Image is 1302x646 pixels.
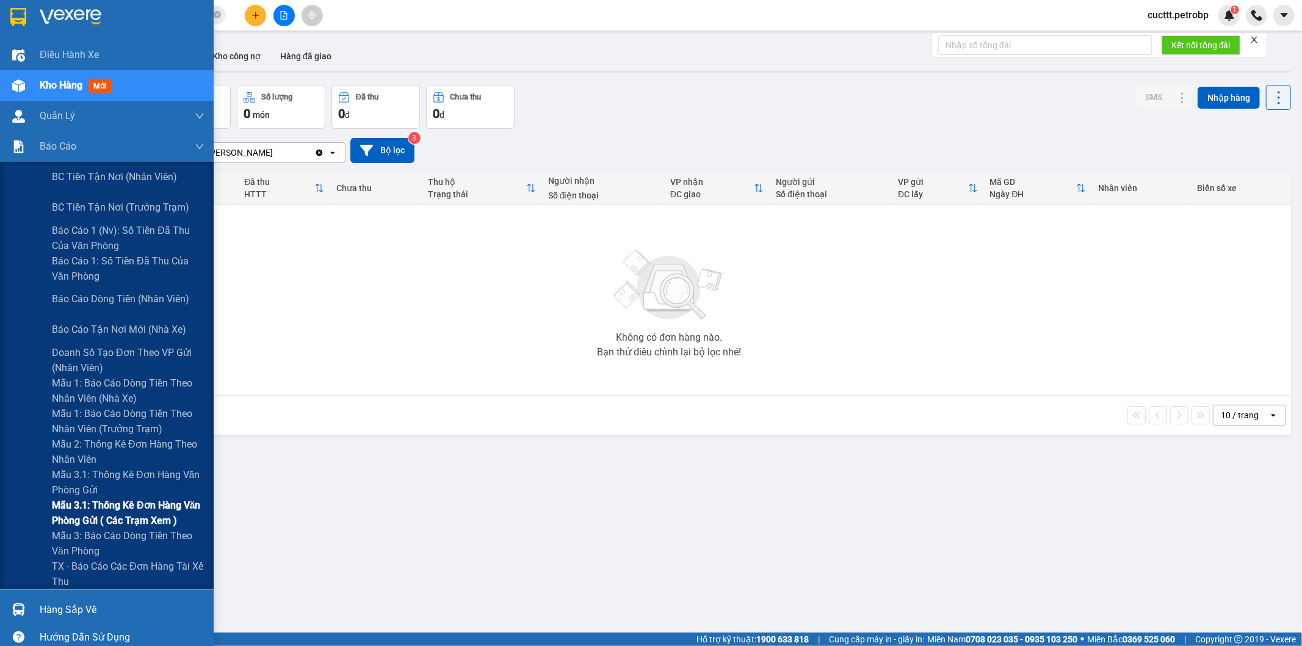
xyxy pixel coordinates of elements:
span: aim [308,11,316,20]
span: question-circle [13,631,24,643]
input: Nhập số tổng đài [938,35,1152,55]
button: Hàng đã giao [270,42,341,71]
div: Đã thu [356,93,378,101]
div: Người gửi [776,177,886,187]
span: close-circle [214,11,221,18]
span: Mẫu 2: Thống kê đơn hàng theo nhân viên [52,437,204,467]
span: Mẫu 3.1: Thống kê đơn hàng văn phòng gửi ( các trạm xem ) [52,498,204,528]
strong: 1900 633 818 [756,634,809,644]
svg: open [328,148,338,158]
input: Selected VP Đức Liễu. [274,147,275,159]
div: VP gửi [898,177,967,187]
button: Đã thu0đ [331,85,420,129]
img: icon-new-feature [1224,10,1235,21]
img: phone-icon [1251,10,1262,21]
button: caret-down [1273,5,1295,26]
button: Bộ lọc [350,138,414,163]
span: Kho hàng [40,79,82,91]
img: warehouse-icon [12,110,25,123]
button: Kết nối tổng đài [1162,35,1240,55]
th: Toggle SortBy [664,172,770,205]
div: Không có đơn hàng nào. [616,333,722,343]
span: cucttt.petrobp [1138,7,1218,23]
img: svg+xml;base64,PHN2ZyBjbGFzcz0ibGlzdC1wbHVnX19zdmciIHhtbG5zPSJodHRwOi8vd3d3LnczLm9yZy8yMDAwL3N2Zy... [608,242,730,328]
span: plus [251,11,260,20]
span: Báo cáo 1: Số tiền đã thu của văn phòng [52,253,204,284]
button: Kho công nợ [203,42,270,71]
div: Bạn thử điều chỉnh lại bộ lọc nhé! [597,347,741,357]
span: Miền Bắc [1087,633,1175,646]
div: HTTT [244,189,314,199]
div: VP [PERSON_NAME] [195,147,273,159]
button: Nhập hàng [1198,87,1260,109]
span: 0 [433,106,439,121]
div: Thu hộ [428,177,526,187]
div: Đã thu [244,177,314,187]
span: Hỗ trợ kỹ thuật: [696,633,809,646]
button: plus [245,5,266,26]
span: Mẫu 3.1: Thống kê đơn hàng văn phòng gửi [52,467,204,498]
span: Báo cáo [40,139,76,154]
span: Quản Lý [40,108,75,123]
span: Điều hành xe [40,47,99,62]
div: ĐC giao [670,189,754,199]
svg: open [1268,410,1278,420]
th: Toggle SortBy [422,172,542,205]
span: down [195,111,204,121]
button: file-add [273,5,295,26]
span: đ [345,110,350,120]
span: 0 [338,106,345,121]
span: 0 [244,106,250,121]
th: Toggle SortBy [892,172,983,205]
button: Số lượng0món [237,85,325,129]
span: close [1250,35,1259,44]
div: Số điện thoại [776,189,886,199]
span: caret-down [1279,10,1290,21]
div: Nhân viên [1098,183,1185,193]
div: Số lượng [261,93,292,101]
img: solution-icon [12,140,25,153]
div: Hàng sắp về [40,601,204,619]
span: Báo cáo tận nơi mới (nhà xe) [52,322,186,337]
sup: 1 [1231,5,1239,14]
span: close-circle [214,10,221,21]
div: Trạng thái [428,189,526,199]
div: 10 / trang [1221,409,1259,421]
span: Báo cáo dòng tiền (nhân viên) [52,291,189,307]
span: file-add [280,11,288,20]
th: Toggle SortBy [238,172,330,205]
div: ĐC lấy [898,189,967,199]
span: BC tiền tận nơi (nhân viên) [52,169,177,184]
strong: 0369 525 060 [1123,634,1175,644]
span: Doanh số tạo đơn theo VP gửi (nhân viên) [52,345,204,376]
img: warehouse-icon [12,49,25,62]
span: món [253,110,270,120]
div: VP nhận [670,177,754,187]
div: Biển số xe [1197,183,1285,193]
span: Mẫu 1: Báo cáo dòng tiền theo nhân viên (nhà xe) [52,376,204,406]
img: logo-vxr [10,8,26,26]
span: Mẫu 3: Báo cáo dòng tiền theo văn phòng [52,528,204,559]
div: Ngày ĐH [990,189,1077,199]
span: đ [439,110,444,120]
sup: 3 [408,132,421,144]
div: Mã GD [990,177,1077,187]
span: | [818,633,820,646]
button: Chưa thu0đ [426,85,515,129]
div: Chưa thu [336,183,416,193]
span: Cung cấp máy in - giấy in: [829,633,924,646]
button: SMS [1135,86,1172,108]
img: warehouse-icon [12,79,25,92]
span: Kết nối tổng đài [1171,38,1231,52]
span: mới [89,79,111,93]
span: Miền Nam [927,633,1077,646]
span: Mẫu 1: Báo cáo dòng tiền theo nhân viên (trưởng trạm) [52,406,204,437]
svg: Clear value [314,148,324,158]
div: Người nhận [548,176,658,186]
div: Số điện thoại [548,191,658,200]
span: copyright [1234,635,1243,644]
img: warehouse-icon [12,603,25,616]
span: TX - Báo cáo các đơn hàng tài xế thu [52,559,204,589]
div: Chưa thu [450,93,482,101]
strong: 0708 023 035 - 0935 103 250 [966,634,1077,644]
